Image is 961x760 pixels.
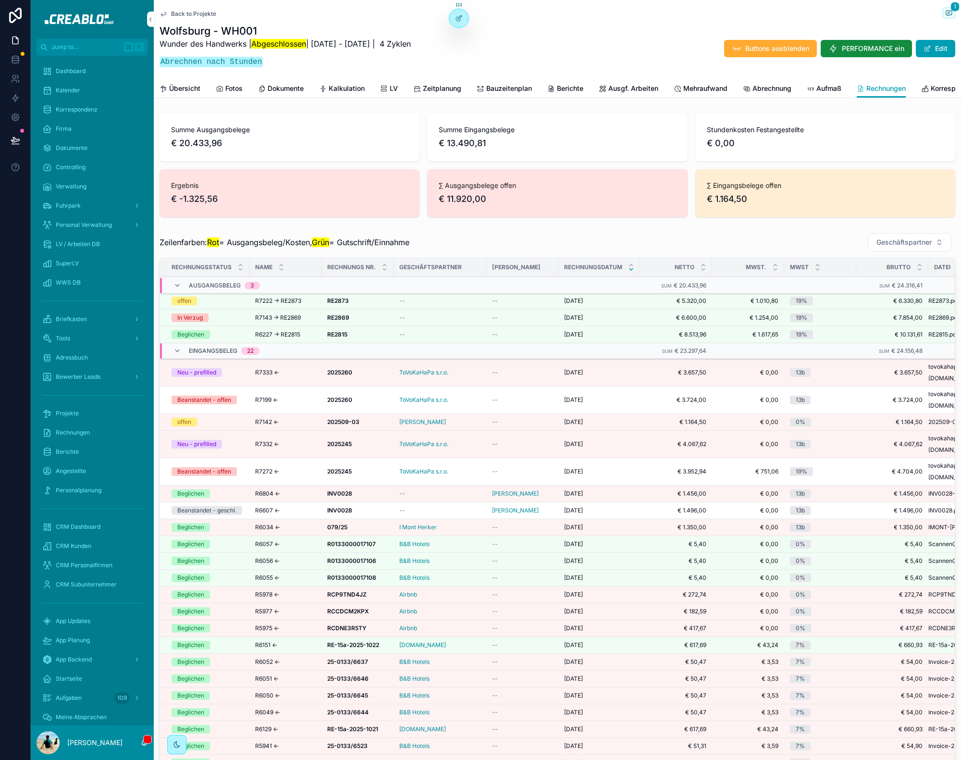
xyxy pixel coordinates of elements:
span: Ausgangsbeleg [189,282,241,289]
a: Kalender [37,82,148,99]
a: Abrechnung [743,80,791,99]
span: ToVoKaHaPa s.r.o. [399,468,448,475]
a: Firma [37,120,148,137]
a: € 3.952,94 [646,468,706,475]
div: 19% [796,313,807,322]
a: Controlling [37,159,148,176]
span: Rechnungen [866,84,906,93]
a: SuperLV [37,255,148,272]
span: R7222 → RE2873 [255,297,301,305]
span: -- [399,490,405,498]
a: Bewerber Leads [37,368,148,386]
a: € 4.704,00 [862,468,923,475]
span: PERFORMANCE ein [842,44,904,53]
span: -- [492,468,498,475]
span: [DATE] [564,297,583,305]
a: € 6.330,80 [862,297,923,305]
a: [DATE] [564,418,634,426]
a: 2025245 [327,468,388,475]
a: € 0,00 [718,369,778,376]
a: R6804 ← [255,490,316,498]
a: -- [492,440,553,448]
img: App logo [38,12,146,27]
a: Korrespondenz [37,101,148,118]
span: Mehraufwand [683,84,727,93]
span: Adressbuch [56,354,88,361]
span: Eingangsbeleg [189,347,237,355]
a: -- [399,314,480,322]
a: Tools [37,330,148,347]
span: Briefkasten [56,315,87,323]
span: € 1.164,50 [862,418,923,426]
a: € 1.617,65 [718,331,778,338]
a: € 1.456,00 [862,490,923,498]
span: [DATE] [564,468,583,475]
a: [DATE] [564,396,634,404]
a: Personalplanung [37,482,148,499]
span: Summe Ausgangsbelege [171,125,408,135]
span: .pdf [948,331,958,338]
div: 19% [796,297,807,305]
a: Beglichen [172,330,244,339]
span: [DATE] [564,418,583,426]
span: € 4.067,62 [646,440,706,448]
span: Fotos [225,84,243,93]
strong: RE2815 [327,331,347,338]
span: € 0,00 [718,418,778,426]
span: Bauzeitenplan [486,84,532,93]
a: Adressbuch [37,349,148,366]
strong: RE2869 [327,314,349,321]
a: ToVoKaHaPa s.r.o. [399,468,480,475]
span: RE2873 [928,297,949,305]
a: offen [172,418,244,426]
span: Tools [56,335,70,342]
a: Briefkasten [37,311,148,328]
span: Buttons ausblenden [745,44,809,53]
span: ToVoKaHaPa s.r.o. [399,369,448,376]
a: [DATE] [564,314,634,322]
a: Back to Projekte [160,10,216,18]
a: R7143 → RE2869 [255,314,316,322]
a: -- [492,468,553,475]
strong: 2025260 [327,369,352,376]
a: Rechnungen [37,424,148,441]
a: € 3.657,50 [646,369,706,376]
div: 19% [796,467,807,476]
div: In Verzug [177,313,203,322]
a: € 3.724,00 [862,396,923,404]
a: € 8.513,96 [646,331,706,338]
span: R7332 ← [255,440,279,448]
strong: 202509-03 [327,418,359,425]
span: € 1.254,00 [718,314,778,322]
a: RE2815 [327,331,388,338]
span: .pdf [949,297,959,305]
a: Berichte [547,80,583,99]
a: -- [399,297,480,305]
a: Ausgf. Arbeiten [599,80,658,99]
span: Personalplanung [56,486,101,494]
a: Kalkulation [319,80,365,99]
span: ToVoKaHaPa s.r.o. [399,440,448,448]
a: 13b [790,396,850,404]
a: R6227 → RE2815 [255,331,316,338]
span: [PERSON_NAME] [399,418,446,426]
span: € 1.164,50 [646,418,706,426]
a: [PERSON_NAME] [492,490,553,498]
div: Beglichen [177,489,204,498]
span: € 0,00 [718,440,778,448]
a: Angestellte [37,462,148,480]
a: [PERSON_NAME] [399,418,480,426]
a: Beanstandet - offen [172,396,244,404]
span: LV / Arbeiten DB [56,240,100,248]
a: 202509-03 [327,418,388,426]
strong: RE2873 [327,297,349,304]
span: [PERSON_NAME] [492,490,539,498]
span: € 3.657,50 [862,369,923,376]
span: R7143 → RE2869 [255,314,301,322]
span: LV [390,84,398,93]
a: Dokumente [37,139,148,157]
a: € 1.456,00 [646,490,706,498]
